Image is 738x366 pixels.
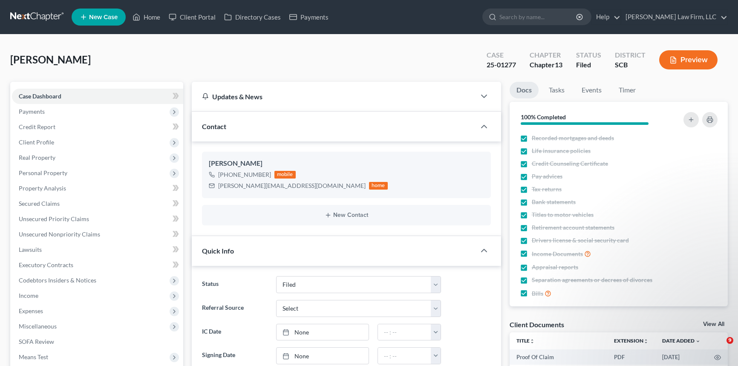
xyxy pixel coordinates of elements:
span: Lawsuits [19,246,42,253]
label: Signing Date [198,347,272,364]
span: Personal Property [19,169,67,176]
span: Bank statements [532,198,576,206]
a: Timer [612,82,643,98]
span: Recorded mortgages and deeds [532,134,614,142]
span: Miscellaneous [19,323,57,330]
a: Titleunfold_more [516,337,535,344]
strong: 100% Completed [521,113,566,121]
td: [DATE] [655,349,707,365]
div: [PERSON_NAME][EMAIL_ADDRESS][DOMAIN_NAME] [218,182,366,190]
a: Client Portal [164,9,220,25]
div: mobile [274,171,296,179]
span: Case Dashboard [19,92,61,100]
span: Executory Contracts [19,261,73,268]
div: District [615,50,646,60]
span: Life insurance policies [532,147,591,155]
span: Payments [19,108,45,115]
input: -- : -- [378,324,432,340]
a: None [277,348,368,364]
a: Lawsuits [12,242,183,257]
span: New Case [89,14,118,20]
a: None [277,324,368,340]
span: Credit Report [19,123,55,130]
td: PDF [607,349,655,365]
div: 25-01277 [487,60,516,70]
a: Executory Contracts [12,257,183,273]
span: Income Documents [532,250,583,258]
span: Secured Claims [19,200,60,207]
div: Updates & News [202,92,465,101]
label: Status [198,276,272,293]
a: Case Dashboard [12,89,183,104]
span: Expenses [19,307,43,314]
span: Unsecured Priority Claims [19,215,89,222]
span: Retirement account statements [532,223,614,232]
div: [PERSON_NAME] [209,159,484,169]
span: Separation agreements or decrees of divorces [532,276,652,284]
span: Real Property [19,154,55,161]
td: Proof Of Claim [510,349,608,365]
span: Contact [202,122,226,130]
div: Filed [576,60,601,70]
a: Events [575,82,608,98]
label: Referral Source [198,300,272,317]
a: Directory Cases [220,9,285,25]
span: [PERSON_NAME] [10,53,91,66]
a: Help [592,9,620,25]
span: Unsecured Nonpriority Claims [19,231,100,238]
div: home [369,182,388,190]
a: Unsecured Nonpriority Claims [12,227,183,242]
a: Docs [510,82,539,98]
span: SOFA Review [19,338,54,345]
button: Preview [659,50,718,69]
a: [PERSON_NAME] Law Firm, LLC [621,9,727,25]
button: New Contact [209,212,484,219]
a: Credit Report [12,119,183,135]
a: Secured Claims [12,196,183,211]
span: Bills [532,289,543,298]
div: Status [576,50,601,60]
input: -- : -- [378,348,432,364]
div: SCB [615,60,646,70]
div: Chapter [530,60,562,70]
span: Credit Counseling Certificate [532,159,608,168]
div: Case [487,50,516,60]
span: Tax returns [532,185,562,193]
span: Client Profile [19,138,54,146]
div: Chapter [530,50,562,60]
span: Codebtors Insiders & Notices [19,277,96,284]
a: SOFA Review [12,334,183,349]
span: Property Analysis [19,184,66,192]
a: Property Analysis [12,181,183,196]
label: IC Date [198,324,272,341]
span: Drivers license & social security card [532,236,629,245]
span: Pay advices [532,172,562,181]
span: 9 [726,337,733,344]
span: Income [19,292,38,299]
span: Titles to motor vehicles [532,210,594,219]
a: Tasks [542,82,571,98]
a: Payments [285,9,333,25]
span: Appraisal reports [532,263,578,271]
a: Unsecured Priority Claims [12,211,183,227]
span: Quick Info [202,247,234,255]
div: [PHONE_NUMBER] [218,170,271,179]
iframe: Intercom live chat [709,337,729,357]
a: Home [128,9,164,25]
div: Client Documents [510,320,564,329]
input: Search by name... [499,9,577,25]
span: 13 [555,61,562,69]
i: unfold_more [530,339,535,344]
span: Means Test [19,353,48,360]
